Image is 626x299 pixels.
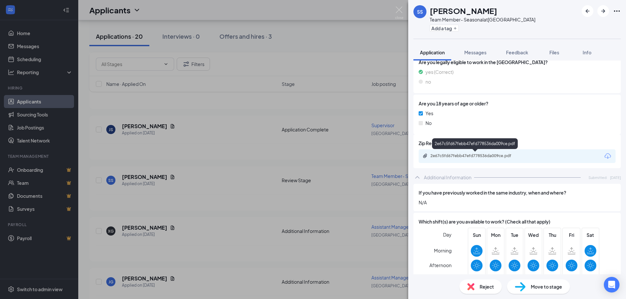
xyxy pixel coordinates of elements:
button: ArrowRight [597,5,609,17]
span: If you have previously worked in the same industry, when and where? [419,189,566,196]
svg: Paperclip [423,153,428,158]
span: Move to stage [531,283,562,290]
span: Messages [464,49,486,55]
svg: ArrowRight [599,7,607,15]
span: Info [583,49,591,55]
span: Reject [480,283,494,290]
div: 2e67c5fd67febb47efd778536da009ce.pdf [430,153,522,158]
span: Files [549,49,559,55]
span: [DATE] [610,175,621,180]
span: Which shift(s) are you available to work? (Check all that apply) [419,218,550,225]
span: Are you 18 years of age or older? [419,100,488,107]
svg: Ellipses [613,7,621,15]
span: No [425,119,432,127]
svg: Plus [453,26,457,30]
span: Tue [509,231,520,238]
span: Thu [546,231,558,238]
div: SS [417,8,423,15]
span: Day [443,231,452,238]
svg: ChevronUp [413,173,421,181]
span: yes (Correct) [425,68,454,75]
a: Paperclip2e67c5fd67febb47efd778536da009ce.pdf [423,153,528,159]
span: Zip Recruiter Resume [419,140,465,147]
span: Wed [528,231,539,238]
span: Fri [566,231,577,238]
div: 2e67c5fd67febb47efd778536da009ce.pdf [432,138,518,149]
span: Application [420,49,445,55]
h1: [PERSON_NAME] [430,5,497,16]
span: Submitted: [589,175,607,180]
span: Sun [471,231,483,238]
div: Team Member- Seasonal at [GEOGRAPHIC_DATA] [430,16,535,23]
span: Evening [434,274,452,286]
span: Are you legally eligible to work in the [GEOGRAPHIC_DATA]? [419,59,616,66]
span: no [425,78,431,85]
svg: ArrowLeftNew [584,7,591,15]
span: Morning [434,245,452,256]
span: Yes [425,110,433,117]
div: Additional Information [424,174,471,181]
button: ArrowLeftNew [582,5,593,17]
svg: Download [604,152,612,160]
span: Mon [490,231,501,238]
span: Afternoon [429,259,452,271]
button: PlusAdd a tag [430,25,459,32]
span: Feedback [506,49,528,55]
span: Sat [585,231,596,238]
div: Open Intercom Messenger [604,277,619,292]
span: N/A [419,199,616,206]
